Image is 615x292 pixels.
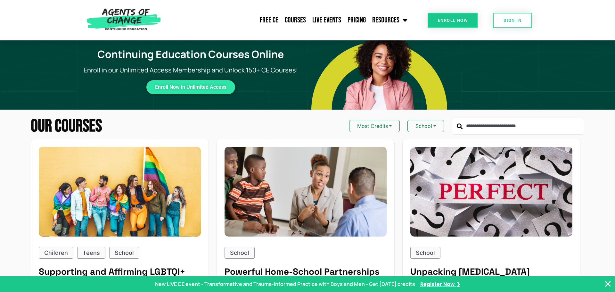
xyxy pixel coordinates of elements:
[349,120,400,132] button: Most Credits
[369,12,411,28] a: Resources
[164,12,411,28] nav: Menu
[504,18,521,22] span: SIGN IN
[257,12,282,28] a: Free CE
[410,147,572,237] img: Unpacking Perfectionism (1.5 General CE Credit)
[225,266,387,277] h5: Powerful Home-School Partnerships
[493,13,532,28] a: SIGN IN
[407,120,444,132] button: School
[115,248,134,257] p: School
[230,248,249,257] p: School
[83,248,100,257] p: Teens
[78,48,304,60] h1: Continuing Education Courses Online
[410,266,572,277] h5: Unpacking Perfectionism
[344,12,369,28] a: Pricing
[31,117,102,135] h2: Our Courses
[44,248,68,257] p: Children
[604,280,612,288] button: Close Banner
[420,280,460,288] a: Register Now ❯
[39,266,201,288] h5: Supporting and Affirming LGBTQI+ Youth - Reading Based
[225,147,387,237] img: Powerful Home-School Partnerships (1.5 General CE Credit)
[428,13,478,28] a: Enroll Now
[282,12,309,28] a: Courses
[146,80,235,94] a: Enroll Now in Unlimited Access
[39,147,201,237] img: Supporting and Affirming LGBTQI+ Youth (3 General CE Credit) - Reading Based
[416,248,435,257] p: School
[309,12,344,28] a: Live Events
[155,85,226,89] span: Enroll Now in Unlimited Access
[74,65,307,75] p: Enroll in our Unlimited Access Membership and Unlock 150+ CE Courses!
[438,18,468,22] span: Enroll Now
[155,280,415,288] p: New LIVE CE event - Transformative and Trauma-informed Practice with Boys and Men - Get [DATE] cr...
